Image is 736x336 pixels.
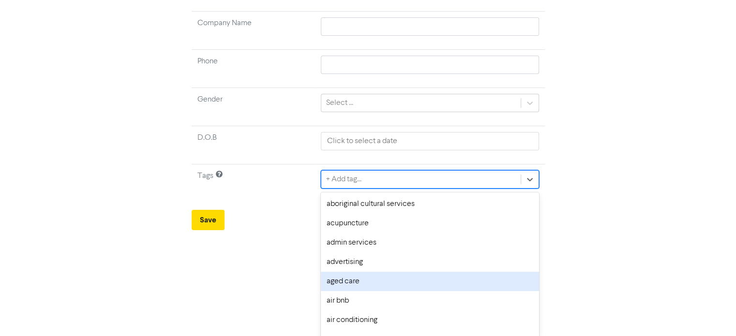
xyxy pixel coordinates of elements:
div: aboriginal cultural services [321,194,539,214]
td: Tags [192,164,315,203]
input: Click to select a date [321,132,539,150]
div: advertising [321,252,539,272]
div: acupuncture [321,214,539,233]
td: Phone [192,50,315,88]
td: D.O.B [192,126,315,164]
td: Company Name [192,12,315,50]
div: air conditioning [321,310,539,330]
div: + Add tag... [326,174,361,185]
div: Select ... [326,97,353,109]
td: Gender [192,88,315,126]
div: air bnb [321,291,539,310]
iframe: Chat Widget [688,290,736,336]
div: admin services [321,233,539,252]
div: aged care [321,272,539,291]
button: Save [192,210,225,230]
